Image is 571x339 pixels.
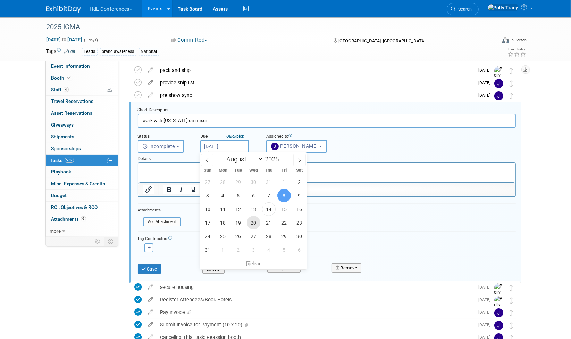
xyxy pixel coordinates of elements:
div: Submit Invoice for Payment (10 x 20) [157,319,475,331]
td: Personalize Event Tab Strip [92,237,104,246]
button: Committed [169,37,210,44]
span: Wed [246,168,261,173]
span: August 8, 2025 [277,189,291,202]
a: Edit [64,49,76,54]
span: Search [456,7,472,12]
div: brand awareness [100,48,136,55]
a: edit [145,322,157,328]
div: Pay invoice [157,306,475,318]
i: Quick [227,134,237,139]
div: Event Format [455,36,527,47]
span: Booth [51,75,73,81]
i: Move task [510,93,513,99]
span: Playbook [51,169,72,175]
div: Event Rating [507,48,526,51]
span: August 15, 2025 [277,202,291,216]
span: August 27, 2025 [247,229,260,243]
img: Polly Tracy [494,296,505,314]
span: Sat [292,168,307,173]
td: Tags [46,48,76,56]
span: August 25, 2025 [216,229,230,243]
span: August 2, 2025 [293,175,306,189]
span: August 5, 2025 [232,189,245,202]
button: [PERSON_NAME] [266,140,327,153]
span: Potential Scheduling Conflict -- at least one attendee is tagged in another overlapping event. [108,87,112,93]
img: Johnny Nguyen [494,321,503,330]
span: September 4, 2025 [262,243,276,257]
span: (5 days) [84,38,98,42]
span: September 6, 2025 [293,243,306,257]
div: Attachments [138,207,181,213]
span: Asset Reservations [51,110,93,116]
span: Tasks [51,158,74,163]
div: Tag Contributors [138,234,516,242]
a: Tasks56% [46,155,118,166]
span: [DATE] [DATE] [46,37,83,43]
div: pack and ship [157,64,475,76]
a: Attachments9 [46,213,118,225]
span: [DATE] [479,310,494,315]
span: August 1, 2025 [277,175,291,189]
span: 56% [65,158,74,163]
select: Month [223,155,263,163]
span: 9 [81,216,86,221]
span: Event Information [51,63,90,69]
a: edit [145,67,157,73]
div: 2025 ICMA [44,21,486,33]
span: Misc. Expenses & Credits [51,181,106,186]
span: August 22, 2025 [277,216,291,229]
div: provide ship list [157,77,475,89]
img: Polly Tracy [494,283,505,302]
span: Thu [261,168,276,173]
span: August 7, 2025 [262,189,276,202]
button: Bold [163,185,175,194]
button: Save [138,264,161,274]
img: Polly Tracy [494,66,505,85]
i: Booth reservation complete [68,76,71,80]
button: Incomplete [138,140,184,153]
span: Travel Reservations [51,98,94,104]
div: Details [138,153,516,162]
div: Assigned to [266,134,353,140]
span: July 28, 2025 [216,175,230,189]
span: ROI, Objectives & ROO [51,204,98,210]
button: Underline [187,185,199,194]
span: July 29, 2025 [232,175,245,189]
span: August 16, 2025 [293,202,306,216]
input: Name of task or a short description [138,114,516,127]
span: August 23, 2025 [293,216,306,229]
div: clear [200,258,307,269]
i: Move task [510,285,513,291]
span: July 30, 2025 [247,175,260,189]
a: Sponsorships [46,143,118,154]
span: Incomplete [143,144,175,149]
i: Move task [510,310,513,316]
span: Staff [51,87,69,92]
span: September 2, 2025 [232,243,245,257]
span: Giveaways [51,122,74,128]
i: Move task [510,297,513,304]
div: Register Attendees/Book Hotels [157,294,475,306]
span: Mon [215,168,230,173]
td: Toggle Event Tabs [104,237,118,246]
a: Asset Reservations [46,107,118,119]
span: August 20, 2025 [247,216,260,229]
div: National [139,48,159,55]
span: August 29, 2025 [277,229,291,243]
a: edit [145,309,157,315]
iframe: Rich Text Area [138,163,515,182]
a: ROI, Objectives & ROO [46,202,118,213]
input: Year [263,155,284,163]
img: ExhibitDay [46,6,81,13]
input: Due Date [200,140,249,153]
div: pre show sync [157,89,475,101]
a: edit [145,297,157,303]
a: Search [447,3,479,15]
span: August 28, 2025 [262,229,276,243]
a: Shipments [46,131,118,143]
div: Due [200,134,256,140]
span: July 27, 2025 [201,175,215,189]
span: [PERSON_NAME] [271,143,318,149]
span: August 10, 2025 [201,202,215,216]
